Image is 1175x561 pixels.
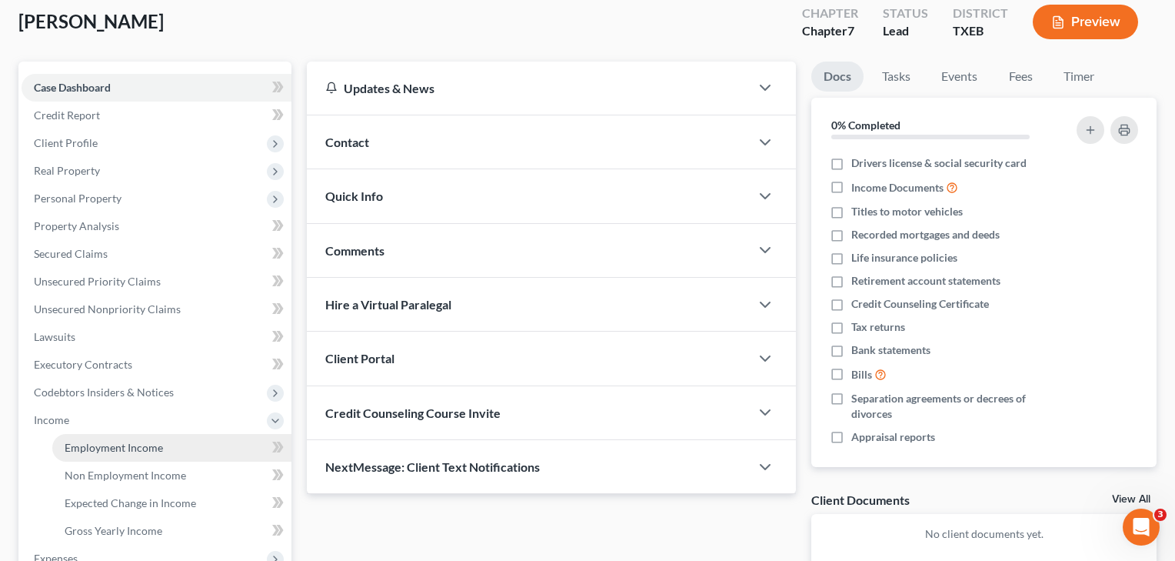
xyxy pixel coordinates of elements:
span: Unsecured Nonpriority Claims [34,302,181,316]
div: Lead [883,22,928,40]
div: Chapter [802,5,858,22]
span: Employment Income [65,441,163,454]
span: Client Profile [34,136,98,149]
span: Credit Report [34,109,100,122]
a: Unsecured Nonpriority Claims [22,296,291,323]
a: Expected Change in Income [52,489,291,517]
a: Unsecured Priority Claims [22,268,291,296]
button: Preview [1033,5,1138,39]
span: Codebtors Insiders & Notices [34,386,174,399]
span: Executory Contracts [34,358,132,371]
span: Unsecured Priority Claims [34,275,161,288]
span: Tax returns [851,319,905,335]
span: Client Portal [325,351,394,366]
div: TXEB [953,22,1008,40]
a: Property Analysis [22,212,291,240]
span: Credit Counseling Course Invite [325,406,501,420]
div: District [953,5,1008,22]
a: Tasks [870,62,923,92]
span: Appraisal reports [851,429,935,445]
span: Credit Counseling Certificate [851,296,989,312]
span: Lawsuits [34,330,75,343]
span: Case Dashboard [34,81,111,94]
span: Gross Yearly Income [65,524,162,537]
div: Client Documents [811,492,910,508]
span: [PERSON_NAME] [18,10,164,32]
div: Status [883,5,928,22]
span: Bank statements [851,342,930,358]
span: Income [34,413,69,426]
a: Non Employment Income [52,462,291,489]
span: Life insurance policies [851,250,957,265]
p: No client documents yet. [824,526,1144,542]
a: Gross Yearly Income [52,517,291,545]
span: Expected Change in Income [65,496,196,509]
span: Drivers license & social security card [851,155,1027,171]
span: Hire a Virtual Paralegal [325,297,451,312]
div: Updates & News [325,80,731,96]
span: Secured Claims [34,247,108,260]
span: 7 [847,23,854,38]
span: Retirement account statements [851,273,1000,289]
a: View All [1112,494,1150,505]
a: Docs [811,62,864,92]
span: Separation agreements or decrees of divorces [851,391,1057,422]
a: Lawsuits [22,323,291,351]
strong: 0% Completed [831,119,900,132]
span: Personal Property [34,192,121,205]
span: NextMessage: Client Text Notifications [325,459,540,474]
a: Case Dashboard [22,74,291,102]
a: Secured Claims [22,240,291,268]
div: Chapter [802,22,858,40]
span: Contact [325,135,369,149]
span: Quick Info [325,189,383,203]
span: Income Documents [851,180,944,195]
a: Events [929,62,990,92]
a: Fees [996,62,1045,92]
a: Executory Contracts [22,351,291,379]
span: Recorded mortgages and deeds [851,227,1000,242]
a: Employment Income [52,434,291,462]
span: 3 [1154,509,1167,521]
span: Real Property [34,164,100,177]
span: Comments [325,243,384,258]
a: Timer [1051,62,1107,92]
span: Property Analysis [34,219,119,232]
iframe: Intercom live chat [1123,509,1160,546]
span: Bills [851,367,872,382]
span: Titles to motor vehicles [851,204,963,219]
a: Credit Report [22,102,291,129]
span: Non Employment Income [65,469,186,482]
